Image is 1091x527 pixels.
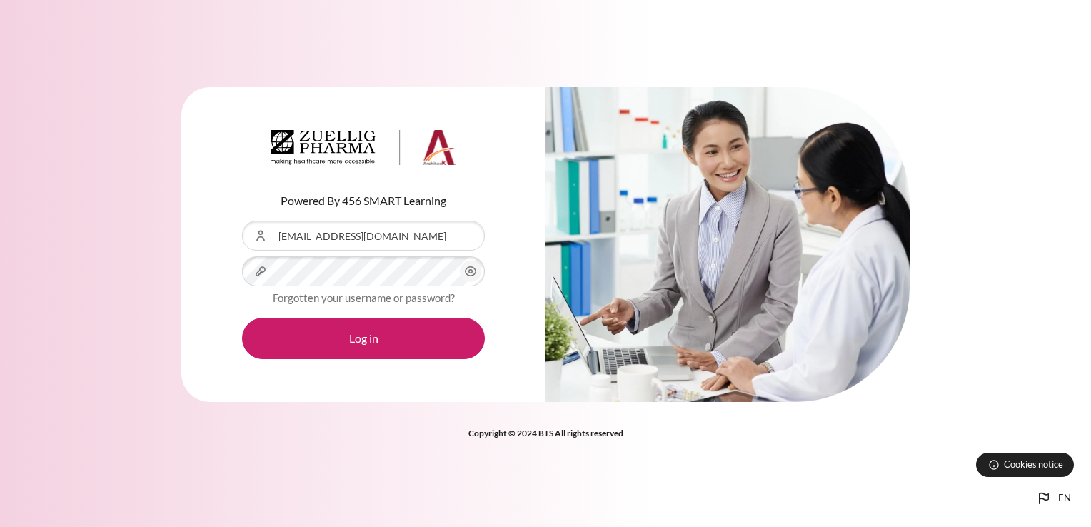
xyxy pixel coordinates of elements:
button: Cookies notice [976,453,1074,477]
input: Username or Email Address [242,221,485,251]
a: Architeck [271,130,456,171]
span: en [1058,491,1071,506]
strong: Copyright © 2024 BTS All rights reserved [468,428,623,438]
img: Architeck [271,130,456,166]
button: Languages [1030,484,1077,513]
span: Cookies notice [1004,458,1063,471]
p: Powered By 456 SMART Learning [242,192,485,209]
a: Forgotten your username or password? [273,291,455,304]
button: Log in [242,318,485,359]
